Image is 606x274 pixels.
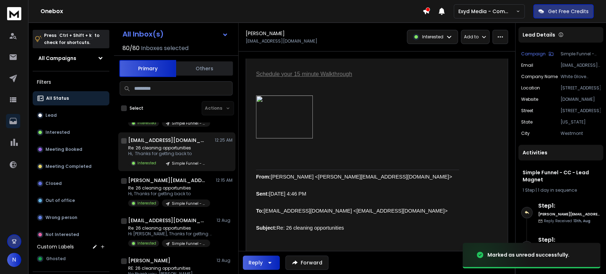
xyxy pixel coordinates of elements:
span: 80 / 80 [122,44,140,53]
p: Exyd Media - Commercial Cleaning [458,8,516,15]
button: Ghosted [33,252,109,266]
h1: [PERSON_NAME] [128,257,170,264]
p: Meeting Completed [45,164,92,169]
p: [STREET_ADDRESS] [561,108,600,114]
p: Interested [45,130,70,135]
p: [EMAIL_ADDRESS][DOMAIN_NAME] [246,38,317,44]
span: 13th, Aug [573,218,590,224]
p: Press to check for shortcuts. [44,32,99,46]
h1: Onebox [40,7,422,16]
p: Interested [137,201,156,206]
p: 12:25 AM [215,137,233,143]
p: Meeting Booked [45,147,82,152]
span: 1 Step [523,187,535,193]
p: Closed [45,181,62,186]
font: [PERSON_NAME] <[PERSON_NAME][EMAIL_ADDRESS][DOMAIN_NAME]> [DATE] 4:46 PM [EMAIL_ADDRESS][DOMAIN_N... [256,174,452,231]
button: Interested [33,125,109,139]
b: Subject: [256,225,277,231]
button: Get Free Credits [533,4,594,18]
p: location [521,85,540,91]
p: Simple Funnel - CC - Lead Magnet [172,201,206,206]
h3: Filters [33,77,109,87]
p: Hi, Thanks for getting back to [128,191,210,197]
p: Interested [137,241,156,246]
p: Interested [422,34,443,40]
button: Reply [243,256,280,270]
button: Meeting Completed [33,159,109,174]
div: Marked as unread successfully. [487,251,569,258]
h1: [EMAIL_ADDRESS][DOMAIN_NAME] [128,217,206,224]
p: Simple Funnel - CC - Lead Magnet [561,51,600,57]
p: 12 Aug [217,258,233,263]
button: Forward [285,256,328,270]
button: Lead [33,108,109,122]
p: [DOMAIN_NAME] [561,97,600,102]
button: Closed [33,176,109,191]
p: 12 Aug [217,218,233,223]
p: Add to [464,34,479,40]
h1: All Campaigns [38,55,76,62]
p: Interested [137,120,156,126]
p: Not Interested [45,232,79,237]
span: Ghosted [46,256,66,262]
button: Meeting Booked [33,142,109,157]
p: 12:15 AM [216,177,233,183]
h6: [PERSON_NAME][EMAIL_ADDRESS][DOMAIN_NAME] [538,212,600,217]
span: Ctrl + Shift + k [58,31,93,39]
p: All Status [46,95,69,101]
div: Activities [518,145,603,160]
h3: Custom Labels [37,243,74,250]
p: White Glove Cleaning Company [561,74,600,80]
a: Schedule your 15 minute Walkthrough [256,71,352,77]
h1: [EMAIL_ADDRESS][DOMAIN_NAME] [128,137,206,144]
h3: Inboxes selected [141,44,189,53]
p: Re: 26 cleaning opportunities [128,225,213,231]
h1: [PERSON_NAME] [246,30,285,37]
h1: All Inbox(s) [122,31,164,38]
p: RE: 26 cleaning opportunities [128,265,213,271]
button: Out of office [33,193,109,208]
h6: Step 1 : [538,236,600,244]
p: [EMAIL_ADDRESS][DOMAIN_NAME] [561,62,600,68]
label: Select [130,105,143,111]
p: website [521,97,538,102]
p: Hi, Thanks for getting back to [128,151,210,157]
p: Lead [45,113,57,118]
div: Reply [249,259,263,266]
p: Simple Funnel - CC - Lead Magnet [172,161,206,166]
button: All Inbox(s) [117,27,234,41]
h1: Simple Funnel - CC - Lead Magnet [523,169,599,183]
p: [STREET_ADDRESS] [561,85,600,91]
p: Campaign [521,51,546,57]
p: Westmont [561,131,600,136]
b: To: [256,208,264,214]
button: Not Interested [33,228,109,242]
p: City [521,131,530,136]
div: | [523,187,599,193]
p: Email [521,62,533,68]
button: N [7,253,21,267]
p: Re: 26 cleaning opportunities [128,145,210,151]
p: Hi [PERSON_NAME], Thanks for getting back [128,231,213,237]
p: Out of office [45,198,75,203]
p: Street [521,108,533,114]
p: Re: 26 cleaning opportunities [128,185,210,191]
b: Sent: [256,191,269,197]
button: Primary [119,60,176,77]
p: Simple Funnel - CC - Lead Magnet [172,241,206,246]
p: [US_STATE] [561,119,600,125]
button: Campaign [521,51,553,57]
button: All Status [33,91,109,105]
button: All Campaigns [33,51,109,65]
p: Wrong person [45,215,77,220]
button: Others [176,61,233,76]
p: Interested [137,160,156,166]
span: 1 day in sequence [538,187,577,193]
p: Simple Funnel - CC - Lead Magnet [172,121,206,126]
p: Company Name [521,74,558,80]
b: From: [256,174,271,180]
img: 2cdca440-6a85-471d-86eb-64b78f97b178 [256,95,313,138]
p: Reply Received [544,218,590,224]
